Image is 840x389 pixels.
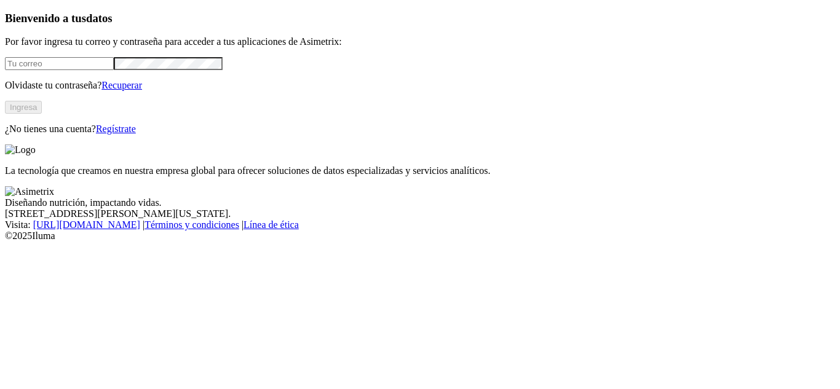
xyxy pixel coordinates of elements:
p: La tecnología que creamos en nuestra empresa global para ofrecer soluciones de datos especializad... [5,165,835,176]
a: Línea de ética [244,219,299,230]
a: Recuperar [101,80,142,90]
h3: Bienvenido a tus [5,12,835,25]
a: Regístrate [96,124,136,134]
a: [URL][DOMAIN_NAME] [33,219,140,230]
span: datos [86,12,113,25]
div: [STREET_ADDRESS][PERSON_NAME][US_STATE]. [5,208,835,219]
a: Términos y condiciones [145,219,239,230]
p: ¿No tienes una cuenta? [5,124,835,135]
p: Olvidaste tu contraseña? [5,80,835,91]
img: Logo [5,144,36,155]
p: Por favor ingresa tu correo y contraseña para acceder a tus aplicaciones de Asimetrix: [5,36,835,47]
button: Ingresa [5,101,42,114]
div: Visita : | | [5,219,835,230]
img: Asimetrix [5,186,54,197]
input: Tu correo [5,57,114,70]
div: © 2025 Iluma [5,230,835,242]
div: Diseñando nutrición, impactando vidas. [5,197,835,208]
